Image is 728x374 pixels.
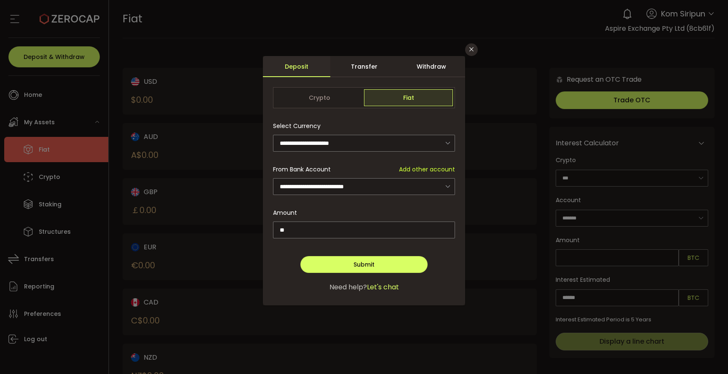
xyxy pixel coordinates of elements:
[465,43,478,56] button: Close
[539,35,728,374] iframe: Chat Widget
[398,56,465,77] div: Withdraw
[399,165,455,174] span: Add other account
[364,89,453,106] span: Fiat
[273,165,331,174] span: From Bank Account
[367,282,399,292] span: Let's chat
[273,122,326,130] label: Select Currency
[263,56,330,77] div: Deposit
[353,260,375,269] span: Submit
[263,56,465,305] div: dialog
[330,56,398,77] div: Transfer
[275,89,364,106] span: Crypto
[273,208,302,217] label: Amount
[329,282,367,292] span: Need help?
[300,256,428,273] button: Submit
